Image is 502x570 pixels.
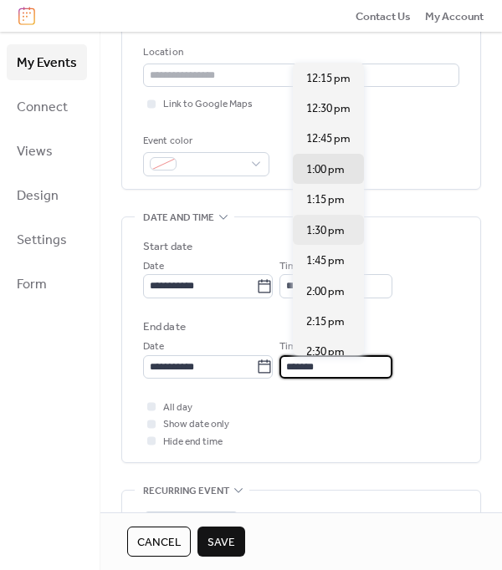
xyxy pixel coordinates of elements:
[17,183,59,209] span: Design
[7,44,87,80] a: My Events
[163,416,229,433] span: Show date only
[425,8,484,25] span: My Account
[306,344,345,360] span: 2:30 pm
[279,338,301,355] span: Time
[306,191,345,208] span: 1:15 pm
[306,100,351,117] span: 12:30 pm
[143,44,456,61] div: Location
[137,534,181,551] span: Cancel
[306,313,345,330] span: 2:15 pm
[7,89,87,125] a: Connect
[7,266,87,302] a: Form
[127,527,191,557] button: Cancel
[143,238,192,255] div: Start date
[143,318,186,335] div: End date
[207,534,235,551] span: Save
[306,252,345,269] span: 1:45 pm
[425,8,484,24] a: My Account
[143,258,164,275] span: Date
[17,227,67,253] span: Settings
[356,8,411,25] span: Contact Us
[163,434,223,450] span: Hide end time
[356,8,411,24] a: Contact Us
[306,161,345,178] span: 1:00 pm
[197,527,245,557] button: Save
[279,258,301,275] span: Time
[163,96,253,113] span: Link to Google Maps
[7,221,87,257] a: Settings
[143,209,214,226] span: Date and time
[17,139,53,165] span: Views
[143,133,266,150] div: Event color
[17,50,77,76] span: My Events
[17,94,68,120] span: Connect
[7,133,87,169] a: Views
[306,130,351,147] span: 12:45 pm
[143,483,229,500] span: Recurring event
[143,338,164,355] span: Date
[18,7,35,25] img: logo
[7,177,87,213] a: Design
[306,283,345,300] span: 2:00 pm
[163,400,192,416] span: All day
[17,272,47,298] span: Form
[306,70,351,87] span: 12:15 pm
[306,222,345,239] span: 1:30 pm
